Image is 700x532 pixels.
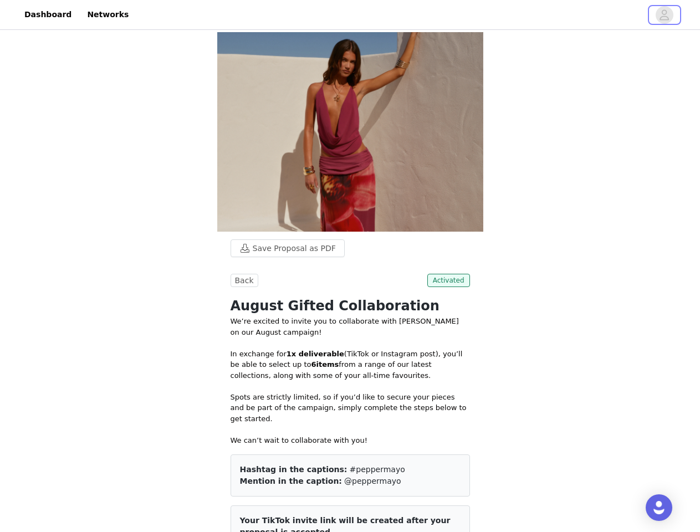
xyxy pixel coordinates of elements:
[217,32,483,232] img: campaign image
[231,296,470,316] h1: August Gifted Collaboration
[231,435,470,446] p: We can’t wait to collaborate with you!
[231,392,470,424] p: Spots are strictly limited, so if you’d like to secure your pieces and be part of the campaign, s...
[18,2,78,27] a: Dashboard
[316,360,339,369] strong: items
[231,239,345,257] button: Save Proposal as PDF
[231,274,258,287] button: Back
[231,316,470,337] p: We’re excited to invite you to collaborate with [PERSON_NAME] on our August campaign!
[646,494,672,521] div: Open Intercom Messenger
[350,465,405,474] span: #peppermayo
[427,274,470,287] span: Activated
[659,6,670,24] div: avatar
[311,360,316,369] strong: 6
[240,477,342,485] span: Mention in the caption:
[231,349,470,381] p: In exchange for (TikTok or Instagram post), you’ll be able to select up to from a range of our la...
[240,465,348,474] span: Hashtag in the captions:
[80,2,135,27] a: Networks
[287,350,292,358] strong: 1
[292,350,344,358] strong: x deliverable
[344,477,401,485] span: @peppermayo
